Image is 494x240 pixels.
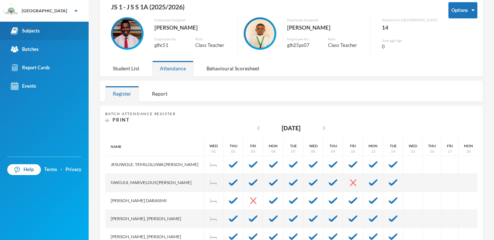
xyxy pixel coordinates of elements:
[371,149,375,154] div: 13
[204,210,223,228] div: Independence Day
[152,61,193,76] div: Attendance
[22,8,67,14] div: [GEOGRAPHIC_DATA]
[65,166,81,173] a: Privacy
[382,17,438,23] div: Students in [GEOGRAPHIC_DATA]
[61,166,62,173] div: ·
[467,149,471,154] div: 20
[287,36,317,42] div: Employee No.
[11,82,36,90] div: Events
[105,174,204,192] div: Nwojiji, Marvelous [PERSON_NAME]
[112,117,130,123] span: Print
[154,36,184,42] div: Employee No.
[328,36,365,42] div: Role
[195,36,232,42] div: Role
[382,43,438,51] div: 0
[7,164,41,175] a: Help
[204,156,223,174] div: Independence Day
[250,143,256,149] div: Fri
[105,2,438,17] div: JS 1 - J S S 1A (2025/2026)
[44,166,57,173] a: Terms
[331,149,335,154] div: 09
[311,149,315,154] div: 08
[409,143,417,149] div: Wed
[369,143,378,149] div: Mon
[11,45,39,53] div: Batches
[199,61,267,76] div: Behavioural Scoresheet
[230,143,237,149] div: Thu
[328,42,365,49] div: Class Teacher
[209,143,218,149] div: Wed
[287,42,317,49] div: glh25ps07
[329,143,337,149] div: Thu
[309,143,318,149] div: Wed
[254,124,263,132] i: chevron_left
[350,143,356,149] div: Fri
[105,156,204,174] div: Jesuwole, Temiloluwa [PERSON_NAME]
[154,42,184,49] div: glhc51
[411,149,415,154] div: 15
[382,38,438,43] div: Average Age
[4,4,18,18] img: logo
[390,143,397,149] div: Tue
[287,17,365,23] div: Employee Assigned
[430,149,434,154] div: 16
[212,149,216,154] div: 01
[447,143,453,149] div: Fri
[195,42,232,49] div: Class Teacher
[287,23,365,32] div: [PERSON_NAME]
[448,149,452,154] div: 17
[113,19,142,48] img: EMPLOYEE
[154,23,232,32] div: [PERSON_NAME]
[204,192,223,210] div: Independence Day
[290,143,297,149] div: Tue
[105,210,204,228] div: [PERSON_NAME], [PERSON_NAME]
[428,143,436,149] div: Thu
[231,149,235,154] div: 02
[291,149,295,154] div: 07
[269,143,278,149] div: Mon
[464,143,473,149] div: Mon
[11,64,50,71] div: Report Cards
[320,124,328,132] i: chevron_right
[154,17,232,23] div: Employee Assigned
[448,2,477,18] button: Options
[105,61,147,76] div: Student List
[144,86,175,101] div: Report
[251,149,255,154] div: 03
[282,124,301,132] div: [DATE]
[382,23,438,32] div: 14
[11,27,40,35] div: Subjects
[246,19,274,48] img: EMPLOYEE
[105,86,139,101] div: Register
[204,174,223,192] div: Independence Day
[105,112,176,116] span: Batch Attendance Register
[391,149,395,154] div: 14
[105,138,204,156] div: Name
[271,149,276,154] div: 06
[105,192,204,210] div: [PERSON_NAME] Darasimi
[351,149,355,154] div: 10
